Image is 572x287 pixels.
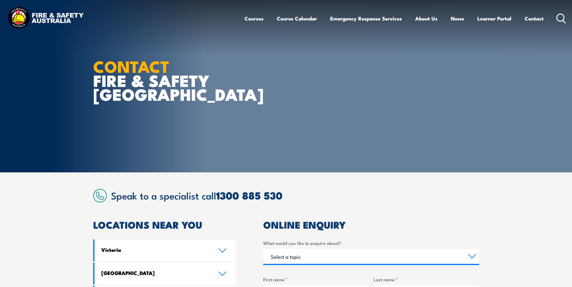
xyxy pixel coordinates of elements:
[263,220,479,229] h2: ONLINE ENQUIRY
[451,11,464,26] a: News
[263,276,369,283] label: First name
[245,11,264,26] a: Courses
[263,239,479,246] label: What would you like to enquire about?
[374,276,479,283] label: Last name
[101,270,209,276] h4: [GEOGRAPHIC_DATA]
[277,11,317,26] a: Course Calendar
[330,11,402,26] a: Emergency Response Services
[101,246,209,253] h4: Victoria
[111,190,479,201] h2: Speak to a specialist call
[525,11,544,26] a: Contact
[216,187,283,203] a: 1300 885 530
[415,11,438,26] a: About Us
[93,53,169,78] strong: CONTACT
[477,11,511,26] a: Learner Portal
[94,263,236,285] a: [GEOGRAPHIC_DATA]
[94,239,236,261] a: Victoria
[93,59,242,101] h1: FIRE & SAFETY [GEOGRAPHIC_DATA]
[93,220,236,229] h2: LOCATIONS NEAR YOU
